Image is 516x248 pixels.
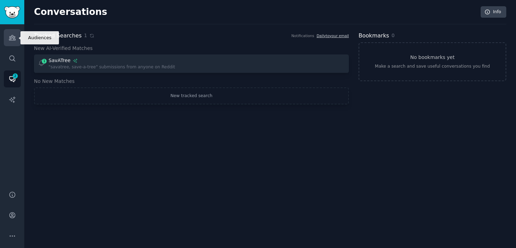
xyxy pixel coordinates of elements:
[359,42,506,81] a: No bookmarks yetMake a search and save useful conversations you find
[481,6,506,18] a: Info
[317,34,349,38] a: Dailytoyour email
[375,63,490,70] div: Make a search and save useful conversations you find
[34,32,81,40] h2: Tracked Searches
[49,57,70,64] div: SavATree
[34,7,107,18] h2: Conversations
[34,54,349,73] a: 1SavATree"savatree, save-a-tree" submissions from anyone on Reddit
[291,33,314,38] div: Notifications
[4,70,21,87] a: 2
[49,64,175,70] div: "savatree, save-a-tree" submissions from anyone on Reddit
[359,32,389,40] h2: Bookmarks
[4,6,20,18] img: GummySearch logo
[34,78,75,85] span: No New Matches
[34,87,349,105] a: New tracked search
[12,74,18,78] span: 2
[84,32,87,39] span: 1
[392,33,395,38] span: 0
[410,54,455,61] h3: No bookmarks yet
[41,59,48,63] span: 1
[34,45,93,52] span: New AI-Verified Matches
